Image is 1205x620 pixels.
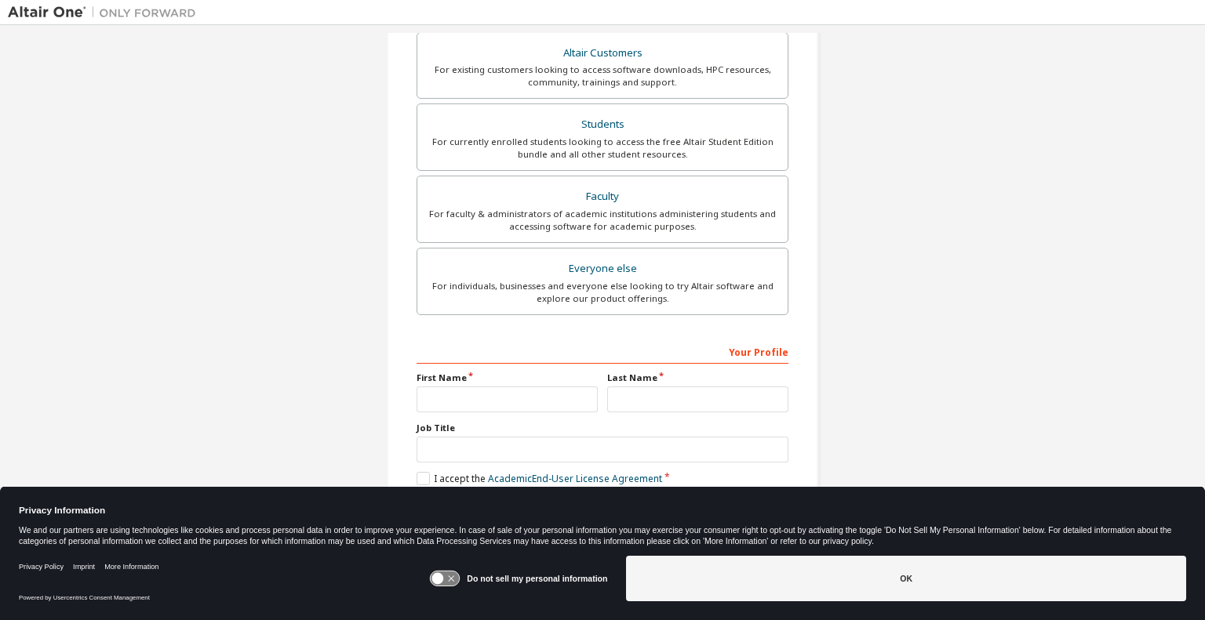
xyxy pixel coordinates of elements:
[427,63,778,89] div: For existing customers looking to access software downloads, HPC resources, community, trainings ...
[8,5,204,20] img: Altair One
[417,472,662,485] label: I accept the
[427,258,778,280] div: Everyone else
[488,472,662,485] a: Academic End-User License Agreement
[417,372,598,384] label: First Name
[427,136,778,161] div: For currently enrolled students looking to access the free Altair Student Edition bundle and all ...
[427,114,778,136] div: Students
[417,339,788,364] div: Your Profile
[427,208,778,233] div: For faculty & administrators of academic institutions administering students and accessing softwa...
[427,42,778,64] div: Altair Customers
[427,186,778,208] div: Faculty
[607,372,788,384] label: Last Name
[427,280,778,305] div: For individuals, businesses and everyone else looking to try Altair software and explore our prod...
[417,422,788,434] label: Job Title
